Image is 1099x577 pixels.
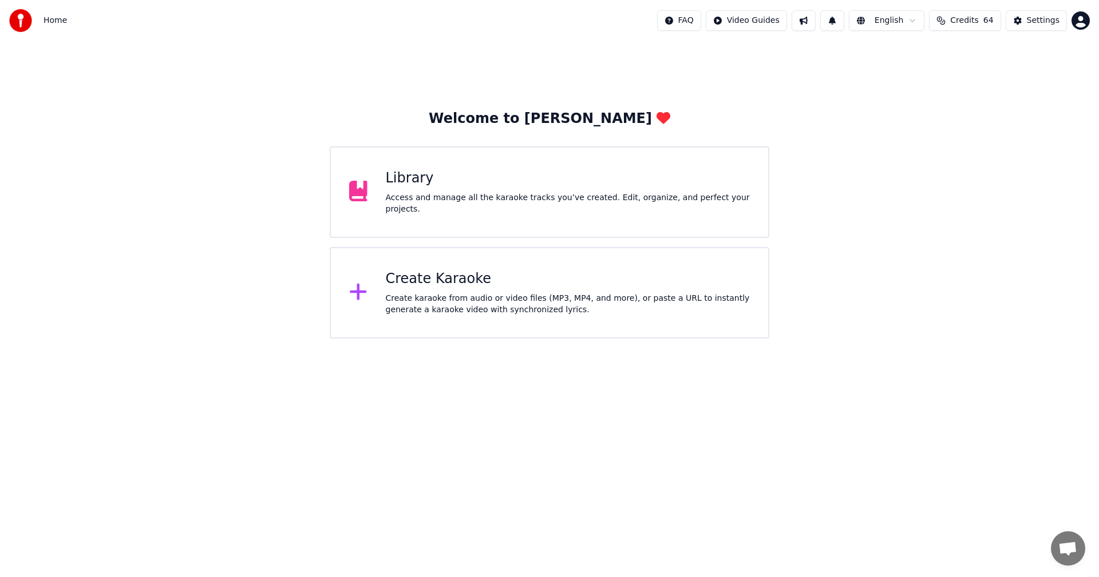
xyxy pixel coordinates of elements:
[44,15,67,26] span: Home
[983,15,994,26] span: 64
[1027,15,1060,26] div: Settings
[1006,10,1067,31] button: Settings
[1051,531,1085,566] div: Öppna chatt
[657,10,701,31] button: FAQ
[706,10,787,31] button: Video Guides
[929,10,1001,31] button: Credits64
[386,192,750,215] div: Access and manage all the karaoke tracks you’ve created. Edit, organize, and perfect your projects.
[386,169,750,188] div: Library
[429,110,670,128] div: Welcome to [PERSON_NAME]
[386,270,750,288] div: Create Karaoke
[9,9,32,32] img: youka
[44,15,67,26] nav: breadcrumb
[386,293,750,316] div: Create karaoke from audio or video files (MP3, MP4, and more), or paste a URL to instantly genera...
[950,15,978,26] span: Credits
